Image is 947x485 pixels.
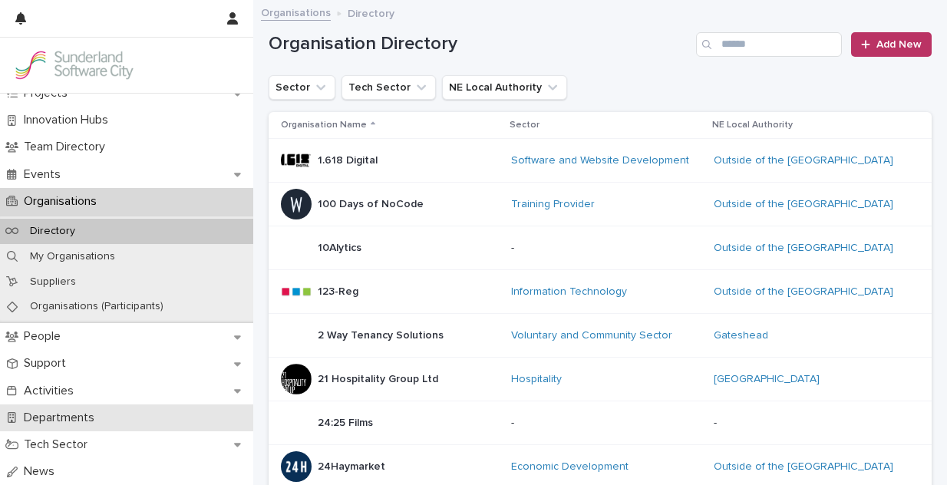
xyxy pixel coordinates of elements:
a: Outside of the [GEOGRAPHIC_DATA] [714,198,893,211]
p: Directory [18,225,87,238]
tr: 10Alytics10Alytics -Outside of the [GEOGRAPHIC_DATA] [269,226,932,270]
tr: 1.618 Digital1.618 Digital Software and Website Development Outside of the [GEOGRAPHIC_DATA] [269,139,932,183]
p: Suppliers [18,275,88,289]
a: Organisations [261,3,331,21]
a: Information Technology [511,285,627,299]
p: NE Local Authority [712,117,793,134]
p: - [511,242,701,255]
p: 24:25 Films [318,414,376,430]
a: Outside of the [GEOGRAPHIC_DATA] [714,242,893,255]
button: Tech Sector [342,75,436,100]
tr: 100 Days of NoCode100 Days of NoCode Training Provider Outside of the [GEOGRAPHIC_DATA] [269,183,932,226]
p: Support [18,356,78,371]
input: Search [696,32,842,57]
tr: 21 Hospitality Group Ltd21 Hospitality Group Ltd Hospitality [GEOGRAPHIC_DATA] [269,358,932,401]
tr: 123-Reg123-Reg Information Technology Outside of the [GEOGRAPHIC_DATA] [269,270,932,314]
img: Kay6KQejSz2FjblR6DWv [12,50,135,81]
a: Outside of the [GEOGRAPHIC_DATA] [714,285,893,299]
a: Software and Website Development [511,154,689,167]
h1: Organisation Directory [269,33,690,55]
p: 24Haymarket [318,457,388,473]
a: Economic Development [511,460,629,473]
p: Sector [510,117,539,134]
p: Departments [18,411,107,425]
a: [GEOGRAPHIC_DATA] [714,373,820,386]
p: 123-Reg [318,282,361,299]
p: Organisations [18,194,109,209]
p: Events [18,167,73,182]
a: Outside of the [GEOGRAPHIC_DATA] [714,460,893,473]
p: Organisation Name [281,117,367,134]
p: News [18,464,67,479]
button: Sector [269,75,335,100]
a: Training Provider [511,198,595,211]
p: Activities [18,384,86,398]
p: People [18,329,73,344]
p: 10Alytics [318,239,365,255]
p: 1.618 Digital [318,151,381,167]
p: Tech Sector [18,437,100,452]
p: - [714,417,907,430]
a: Outside of the [GEOGRAPHIC_DATA] [714,154,893,167]
p: Organisations (Participants) [18,300,176,313]
p: - [511,417,701,430]
button: NE Local Authority [442,75,567,100]
a: Voluntary and Community Sector [511,329,672,342]
p: 21 Hospitality Group Ltd [318,370,441,386]
p: Directory [348,4,394,21]
tr: 2 Way Tenancy Solutions2 Way Tenancy Solutions Voluntary and Community Sector Gateshead [269,314,932,358]
a: Hospitality [511,373,562,386]
p: Team Directory [18,140,117,154]
a: Add New [851,32,932,57]
p: 100 Days of NoCode [318,195,427,211]
p: Projects [18,86,80,101]
p: 2 Way Tenancy Solutions [318,326,447,342]
p: My Organisations [18,250,127,263]
span: Add New [876,39,922,50]
a: Gateshead [714,329,768,342]
tr: 24:25 Films24:25 Films -- [269,401,932,445]
p: Innovation Hubs [18,113,120,127]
